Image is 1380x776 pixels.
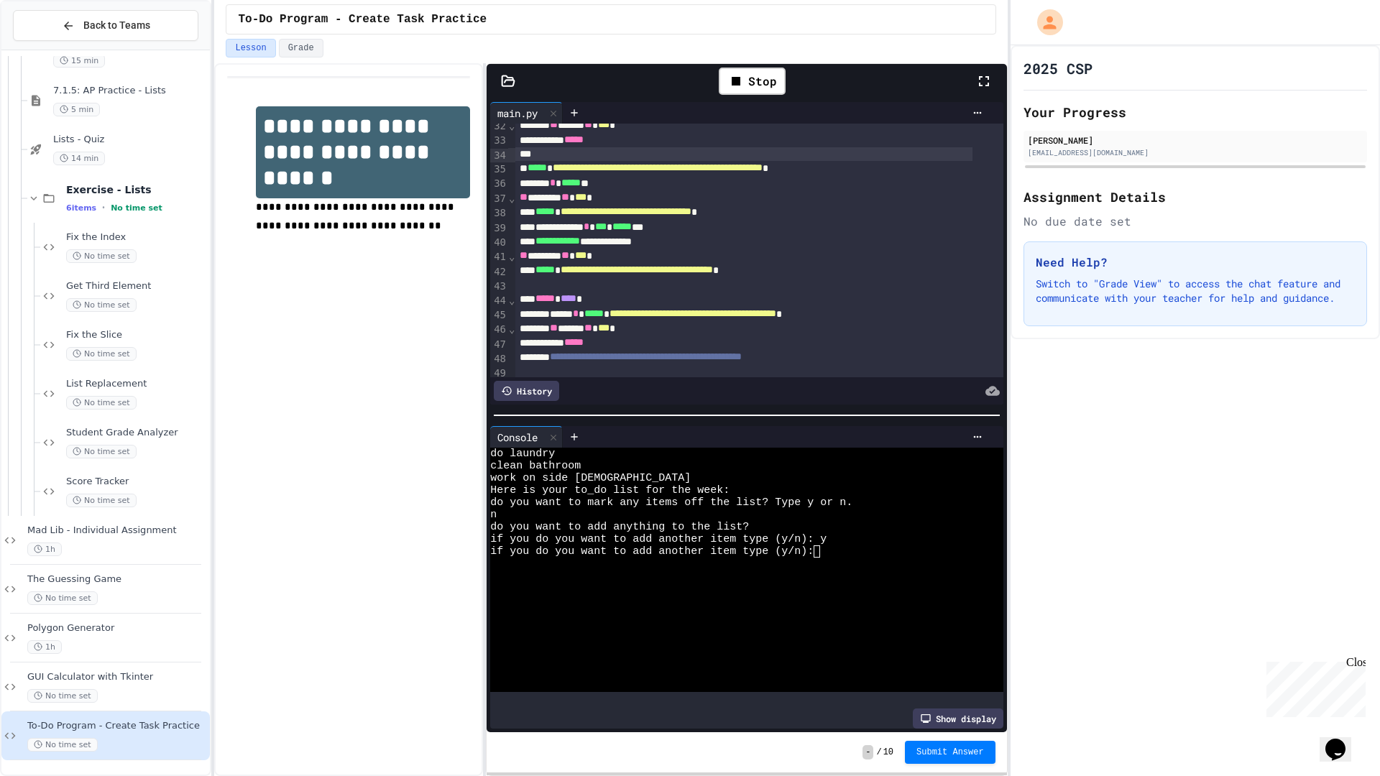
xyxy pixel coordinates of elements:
div: 45 [490,308,508,323]
span: 15 min [53,54,105,68]
div: Chat with us now!Close [6,6,99,91]
div: 44 [490,294,508,308]
span: if you do you want to add another item type (y/n): [490,545,814,558]
span: do you want to mark any items off the list? Type y or n. [490,496,852,509]
span: 1h [27,542,62,556]
span: Fold line [508,295,515,306]
div: [PERSON_NAME] [1028,134,1363,147]
span: Here is your to_do list for the week: [490,484,730,496]
span: Fold line [508,193,515,204]
span: • [102,202,105,213]
span: No time set [27,689,98,703]
span: Fold line [508,251,515,262]
button: Grade [279,39,323,57]
span: Lists - Quiz [53,134,207,146]
iframe: chat widget [1320,719,1366,762]
div: main.py [490,102,563,124]
span: Fold line [508,323,515,335]
span: Fix the Index [66,231,207,244]
h2: Assignment Details [1023,187,1367,207]
span: 6 items [66,203,96,213]
span: The Guessing Game [27,573,207,586]
button: Lesson [226,39,275,57]
span: 5 min [53,103,100,116]
span: n [490,509,497,521]
span: Fix the Slice [66,329,207,341]
span: GUI Calculator with Tkinter [27,671,207,683]
span: No time set [66,249,137,263]
span: 1h [27,640,62,654]
button: Submit Answer [905,741,995,764]
span: do laundry [490,448,555,460]
div: Stop [719,68,786,95]
div: 40 [490,236,508,250]
div: My Account [1022,6,1067,39]
span: No time set [27,738,98,752]
p: Switch to "Grade View" to access the chat feature and communicate with your teacher for help and ... [1036,277,1355,305]
div: 37 [490,192,508,206]
div: Console [490,426,563,448]
div: 39 [490,221,508,236]
span: 14 min [53,152,105,165]
span: work on side [DEMOGRAPHIC_DATA] [490,472,691,484]
span: do you want to add anything to the list? [490,521,749,533]
div: [EMAIL_ADDRESS][DOMAIN_NAME] [1028,147,1363,158]
span: No time set [66,347,137,361]
span: Back to Teams [83,18,150,33]
iframe: chat widget [1261,656,1366,717]
div: 41 [490,250,508,264]
span: clean bathroom [490,460,581,472]
div: 48 [490,352,508,366]
button: Back to Teams [13,10,198,41]
span: Fold line [508,120,515,131]
h3: Need Help? [1036,254,1355,271]
span: To-Do Program - Create Task Practice [27,720,207,732]
span: 10 [883,747,893,758]
div: 46 [490,323,508,337]
span: No time set [66,445,137,458]
h1: 2025 CSP [1023,58,1092,78]
span: / [876,747,881,758]
span: Score Tracker [66,476,207,488]
span: Mad Lib - Individual Assignment [27,525,207,537]
h2: Your Progress [1023,102,1367,122]
div: No due date set [1023,213,1367,230]
div: 33 [490,134,508,148]
span: 7.1.5: AP Practice - Lists [53,85,207,97]
div: main.py [490,106,545,121]
div: 42 [490,265,508,280]
span: No time set [27,591,98,605]
div: 47 [490,338,508,352]
div: History [494,381,559,401]
div: 36 [490,177,508,191]
span: No time set [111,203,162,213]
span: Polygon Generator [27,622,207,634]
div: Show display [913,708,1003,729]
span: No time set [66,494,137,507]
div: 32 [490,119,508,134]
span: Exercise - Lists [66,183,207,196]
span: To-Do Program - Create Task Practice [238,11,487,28]
span: if you do you want to add another item type (y/n): y [490,533,827,545]
span: Get Third Element [66,280,207,292]
span: No time set [66,396,137,410]
div: Console [490,430,545,445]
span: Submit Answer [916,747,984,758]
div: 34 [490,149,508,163]
div: 35 [490,162,508,177]
div: 43 [490,280,508,294]
span: No time set [66,298,137,312]
span: - [862,745,873,759]
span: Student Grade Analyzer [66,427,207,439]
span: List Replacement [66,378,207,390]
div: 38 [490,206,508,221]
div: 49 [490,366,508,381]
